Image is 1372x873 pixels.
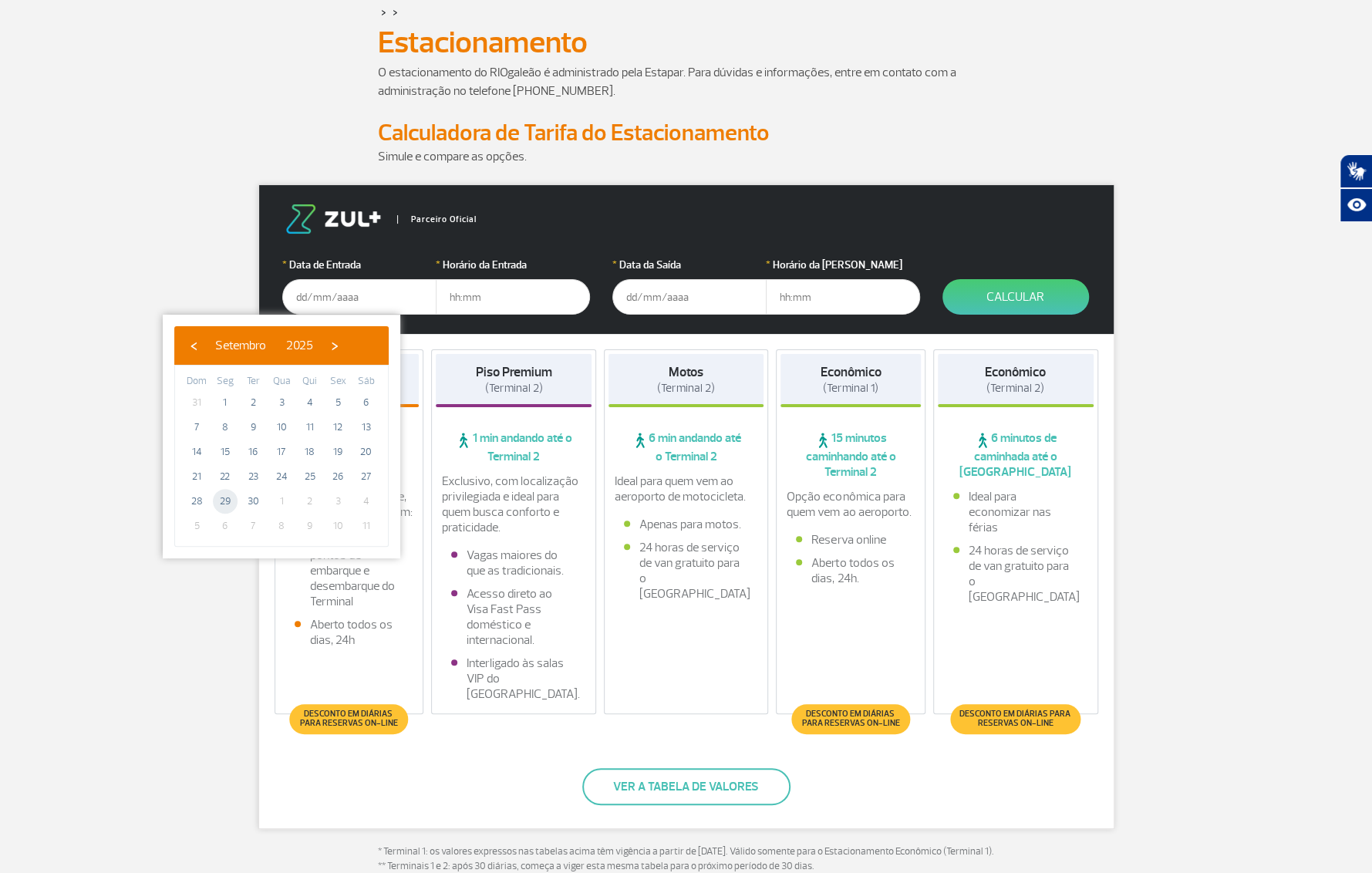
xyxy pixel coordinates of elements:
span: 10 [325,514,350,538]
div: Plugin de acessibilidade da Hand Talk. [1340,154,1372,222]
span: 9 [241,415,265,440]
span: 1 min andando até o Terminal 2 [436,430,592,464]
span: 23 [241,464,265,489]
span: 2025 [286,338,313,353]
span: 2 [241,390,265,415]
button: Ver a tabela de valores [582,768,791,805]
span: Desconto em diárias para reservas on-line [298,710,400,728]
span: 8 [269,514,294,538]
span: 15 minutos caminhando até o Terminal 2 [780,430,921,480]
p: Ideal para quem vem ao aeroporto de motocicleta. [615,474,758,504]
span: 22 [213,464,238,489]
p: O estacionamento do RIOgaleão é administrado pela Estapar. Para dúvidas e informações, entre em c... [378,63,995,100]
span: 16 [241,440,265,464]
span: 14 [184,440,209,464]
input: hh:mm [766,279,920,315]
label: Horário da [PERSON_NAME] [766,257,920,273]
span: 20 [354,440,379,464]
span: 15 [213,440,238,464]
label: Horário da Entrada [436,257,590,273]
span: 3 [269,390,294,415]
label: Data da Saída [612,257,767,273]
span: 3 [325,489,350,514]
strong: Motos [669,364,703,380]
span: 4 [354,489,379,514]
span: 21 [184,464,209,489]
span: 10 [269,415,294,440]
span: 18 [298,440,322,464]
span: 8 [213,415,238,440]
button: Calcular [942,279,1089,315]
span: Parceiro Oficial [397,215,477,224]
span: 5 [325,390,350,415]
li: Fácil acesso aos pontos de embarque e desembarque do Terminal [295,532,404,609]
span: (Terminal 2) [986,381,1044,396]
li: 24 horas de serviço de van gratuito para o [GEOGRAPHIC_DATA] [624,540,749,602]
span: 1 [213,390,238,415]
h2: Calculadora de Tarifa do Estacionamento [378,119,995,147]
span: 30 [241,489,265,514]
li: Aberto todos os dias, 24h [295,617,404,648]
input: hh:mm [436,279,590,315]
button: Abrir recursos assistivos. [1340,188,1372,222]
span: (Terminal 1) [823,381,878,396]
span: 26 [325,464,350,489]
span: 6 minutos de caminhada até o [GEOGRAPHIC_DATA] [938,430,1094,480]
span: 28 [184,489,209,514]
span: 25 [298,464,322,489]
span: 2 [298,489,322,514]
th: weekday [268,373,296,390]
strong: Econômico [821,364,882,380]
img: logo-zul.png [282,204,384,234]
li: 24 horas de serviço de van gratuito para o [GEOGRAPHIC_DATA] [953,543,1078,605]
th: weekday [211,373,240,390]
span: 6 [354,390,379,415]
input: dd/mm/aaaa [612,279,767,315]
h1: Estacionamento [378,29,995,56]
li: Aberto todos os dias, 24h. [796,555,905,586]
span: 11 [354,514,379,538]
span: 9 [298,514,322,538]
span: 27 [354,464,379,489]
bs-datepicker-container: calendar [163,315,400,558]
bs-datepicker-navigation-view: ​ ​ ​ [182,335,346,351]
a: > [393,3,398,21]
span: 7 [184,415,209,440]
span: 1 [269,489,294,514]
li: Interligado às salas VIP do [GEOGRAPHIC_DATA]. [451,656,576,702]
p: Exclusivo, com localização privilegiada e ideal para quem busca conforto e praticidade. [442,474,585,535]
span: 24 [269,464,294,489]
input: dd/mm/aaaa [282,279,437,315]
li: Ideal para economizar nas férias [953,489,1078,535]
button: 2025 [276,334,323,357]
span: (Terminal 2) [484,381,542,396]
button: ‹ [182,334,205,357]
span: Setembro [215,338,266,353]
li: Vagas maiores do que as tradicionais. [451,548,576,578]
strong: Piso Premium [475,364,551,380]
strong: Econômico [985,364,1046,380]
span: 5 [184,514,209,538]
span: 12 [325,415,350,440]
p: Opção econômica para quem vem ao aeroporto. [787,489,915,520]
th: weekday [239,373,268,390]
span: Desconto em diárias para reservas on-line [958,710,1073,728]
span: 31 [184,390,209,415]
p: Simule e compare as opções. [378,147,995,166]
span: 11 [298,415,322,440]
th: weekday [183,373,211,390]
label: Data de Entrada [282,257,437,273]
span: 6 [213,514,238,538]
span: 17 [269,440,294,464]
span: 13 [354,415,379,440]
button: Abrir tradutor de língua de sinais. [1340,154,1372,188]
span: 29 [213,489,238,514]
th: weekday [352,373,380,390]
button: › [323,334,346,357]
th: weekday [324,373,352,390]
a: > [381,3,386,21]
span: 6 min andando até o Terminal 2 [608,430,764,464]
button: Setembro [205,334,276,357]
